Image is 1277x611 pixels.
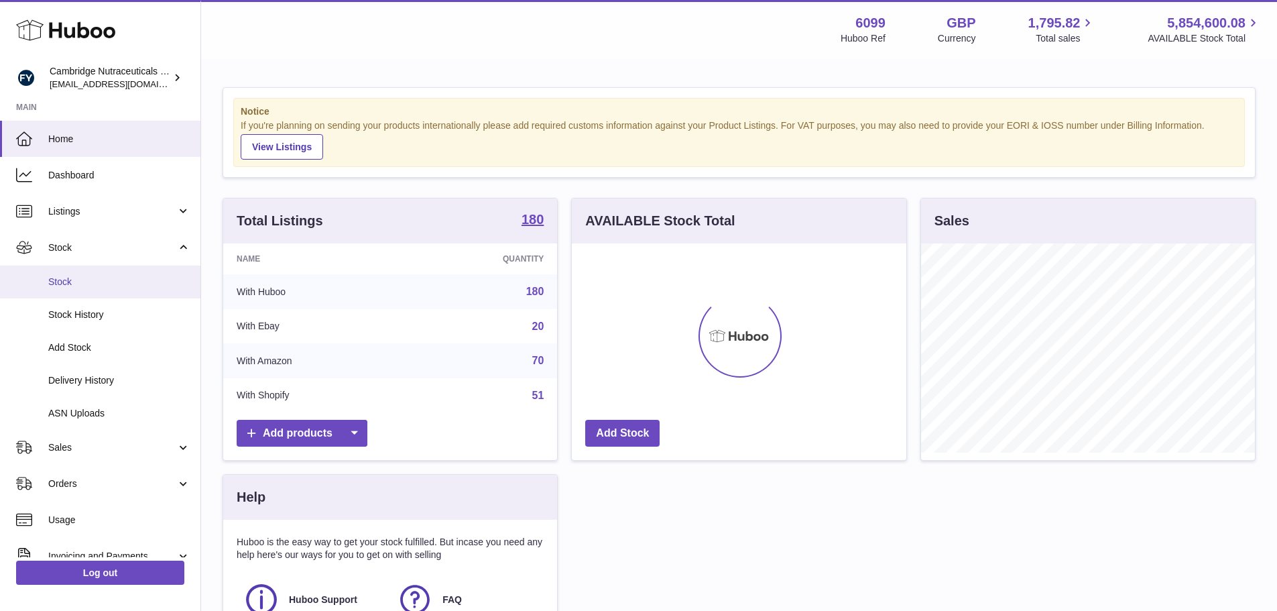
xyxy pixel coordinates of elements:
[522,213,544,226] strong: 180
[48,205,176,218] span: Listings
[48,169,190,182] span: Dashboard
[237,212,323,230] h3: Total Listings
[48,309,190,321] span: Stock History
[223,378,406,413] td: With Shopify
[241,105,1237,118] strong: Notice
[289,594,357,606] span: Huboo Support
[16,68,36,88] img: huboo@camnutra.com
[237,536,544,561] p: Huboo is the easy way to get your stock fulfilled. But incase you need any help here's our ways f...
[855,14,886,32] strong: 6099
[532,355,544,366] a: 70
[50,65,170,91] div: Cambridge Nutraceuticals Ltd
[50,78,197,89] span: [EMAIL_ADDRESS][DOMAIN_NAME]
[223,309,406,344] td: With Ebay
[1167,14,1245,32] span: 5,854,600.08
[1028,14,1096,45] a: 1,795.82 Total sales
[585,212,735,230] h3: AVAILABLE Stock Total
[522,213,544,229] a: 180
[48,276,190,288] span: Stock
[442,594,462,606] span: FAQ
[48,341,190,354] span: Add Stock
[526,286,544,297] a: 180
[934,212,969,230] h3: Sales
[16,561,184,585] a: Log out
[1148,32,1261,45] span: AVAILABLE Stock Total
[241,134,323,160] a: View Listings
[48,374,190,387] span: Delivery History
[532,321,544,332] a: 20
[947,14,975,32] strong: GBP
[1036,32,1095,45] span: Total sales
[406,243,558,274] th: Quantity
[48,241,176,254] span: Stock
[223,343,406,378] td: With Amazon
[48,133,190,146] span: Home
[1028,14,1081,32] span: 1,795.82
[585,420,660,447] a: Add Stock
[938,32,976,45] div: Currency
[532,390,544,401] a: 51
[841,32,886,45] div: Huboo Ref
[223,243,406,274] th: Name
[1148,14,1261,45] a: 5,854,600.08 AVAILABLE Stock Total
[237,488,265,506] h3: Help
[223,274,406,309] td: With Huboo
[48,514,190,526] span: Usage
[237,420,367,447] a: Add products
[241,119,1237,160] div: If you're planning on sending your products internationally please add required customs informati...
[48,407,190,420] span: ASN Uploads
[48,550,176,563] span: Invoicing and Payments
[48,478,176,490] span: Orders
[48,441,176,454] span: Sales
